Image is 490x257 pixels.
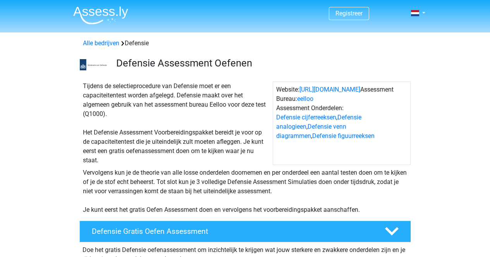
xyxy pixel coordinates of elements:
[92,227,372,236] h4: Defensie Gratis Oefen Assessment
[80,82,273,165] div: Tijdens de selectieprocedure van Defensie moet er een capaciteitentest worden afgelegd. Defensie ...
[80,39,411,48] div: Defensie
[312,132,375,140] a: Defensie figuurreeksen
[73,6,128,24] img: Assessly
[276,123,346,140] a: Defensie venn diagrammen
[335,10,363,17] a: Registreer
[297,95,313,102] a: eelloo
[273,82,411,165] div: Website: Assessment Bureau: Assessment Onderdelen: , , ,
[80,168,411,214] div: Vervolgens kun je de theorie van alle losse onderdelen doornemen en per onderdeel een aantal test...
[276,114,336,121] a: Defensie cijferreeksen
[116,57,405,69] h3: Defensie Assessment Oefenen
[299,86,360,93] a: [URL][DOMAIN_NAME]
[83,39,119,47] a: Alle bedrijven
[76,221,414,242] a: Defensie Gratis Oefen Assessment
[276,114,361,130] a: Defensie analogieen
